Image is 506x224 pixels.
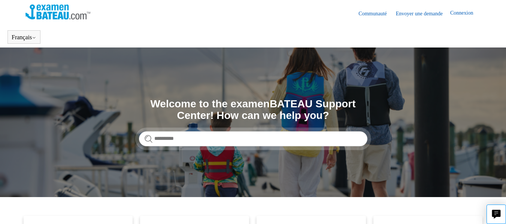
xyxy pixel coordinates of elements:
[25,4,90,19] img: Page d’accueil du Centre d’aide Examen Bateau
[487,205,506,224] button: Live chat
[358,10,394,18] a: Communauté
[12,34,36,41] button: Français
[139,98,367,122] h1: Welcome to the examenBATEAU Support Center! How can we help you?
[396,10,450,18] a: Envoyer une demande
[450,9,481,18] a: Connexion
[139,131,367,146] input: Rechercher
